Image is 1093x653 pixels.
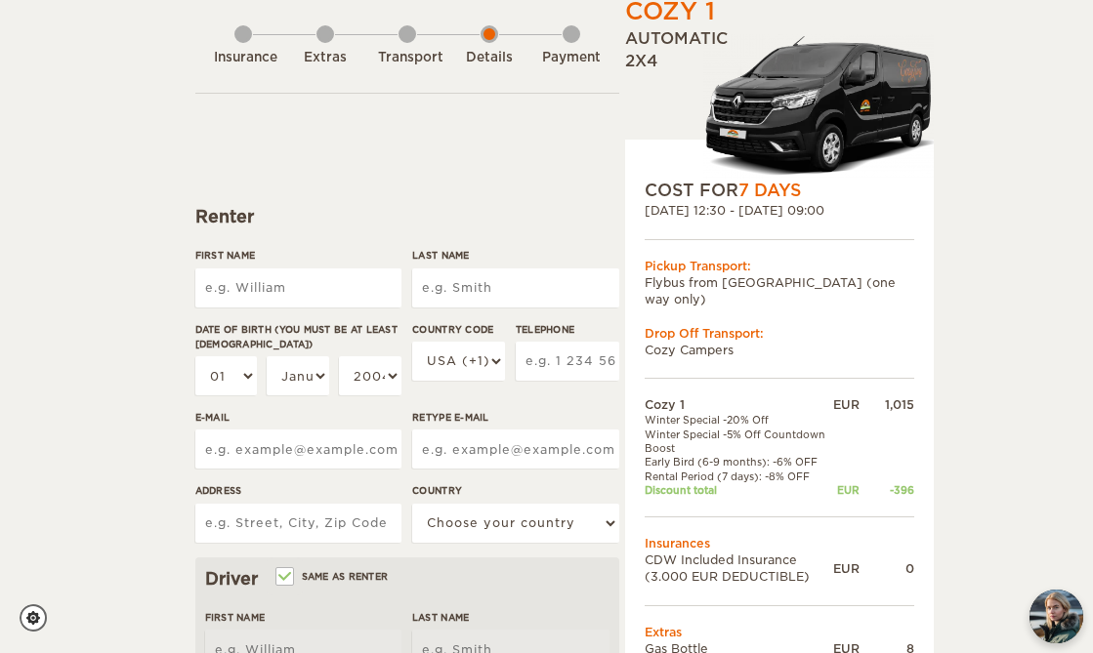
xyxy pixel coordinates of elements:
[860,483,914,497] div: -396
[645,535,914,551] td: Insurances
[412,410,618,425] label: Retype E-mail
[412,322,505,337] label: Country Code
[412,268,618,307] input: e.g. Smith
[412,429,618,469] input: e.g. example@example.com
[516,322,619,337] label: Telephone
[296,49,355,67] div: Extras
[645,469,833,483] td: Rental Period (7 days): -8% OFF
[833,396,860,413] div: EUR
[195,205,619,228] div: Renter
[860,396,914,413] div: 1,015
[703,34,934,179] img: Stuttur-m-c-logo-2.png
[833,483,860,497] div: EUR
[645,624,914,640] td: Extras
[378,49,437,67] div: Transport
[833,560,860,577] div: EUR
[645,428,833,456] td: Winter Special -5% Off Countdown Boost
[645,396,833,413] td: Cozy 1
[195,410,401,425] label: E-mail
[645,202,914,219] div: [DATE] 12:30 - [DATE] 09:00
[645,413,833,427] td: Winter Special -20% Off
[205,567,610,591] div: Driver
[195,429,401,469] input: e.g. example@example.com
[460,49,519,67] div: Details
[516,342,619,381] input: e.g. 1 234 567 890
[277,572,290,585] input: Same as renter
[645,325,914,342] div: Drop Off Transport:
[195,483,401,498] label: Address
[195,322,401,352] label: Date of birth (You must be at least [DEMOGRAPHIC_DATA])
[195,268,401,307] input: e.g. William
[645,179,914,202] div: COST FOR
[860,560,914,577] div: 0
[625,28,934,179] div: Automatic 2x4
[1030,590,1083,643] button: chat-button
[205,610,402,625] label: First Name
[195,504,401,543] input: e.g. Street, City, Zip Code
[645,455,833,469] td: Early Bird (6-9 months): -6% OFF
[412,610,610,625] label: Last Name
[195,248,401,263] label: First Name
[214,49,273,67] div: Insurance
[645,342,914,358] td: Cozy Campers
[645,274,914,307] td: Flybus from [GEOGRAPHIC_DATA] (one way only)
[1030,590,1083,643] img: Freyja at Cozy Campers
[645,258,914,274] div: Pickup Transport:
[20,604,60,632] a: Cookie settings
[645,551,833,585] td: CDW Included Insurance (3.000 EUR DEDUCTIBLE)
[542,49,601,67] div: Payment
[738,181,801,200] span: 7 Days
[412,248,618,263] label: Last Name
[645,483,833,497] td: Discount total
[412,483,618,498] label: Country
[277,567,389,586] label: Same as renter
